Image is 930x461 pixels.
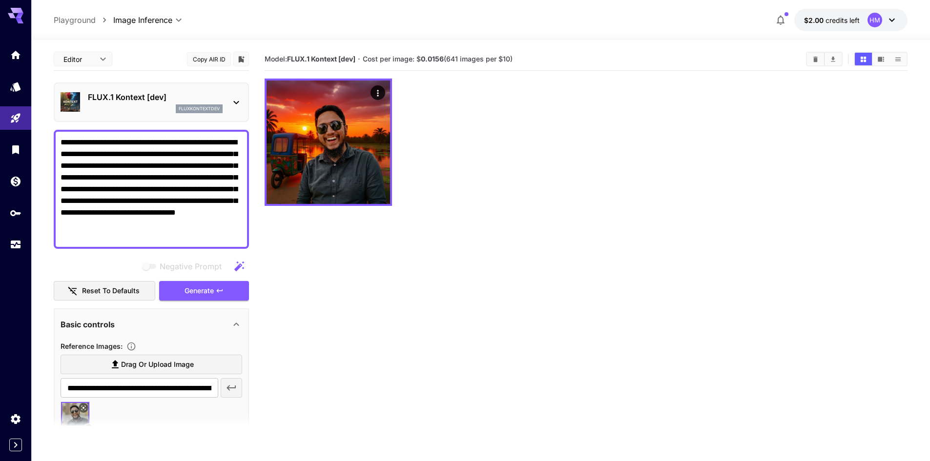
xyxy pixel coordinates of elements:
[160,261,222,272] span: Negative Prompt
[61,87,242,117] div: FLUX.1 Kontext [dev]fluxkontextdev
[804,15,860,25] div: $2.00
[825,53,842,65] button: Download All
[10,143,21,156] div: Library
[54,14,113,26] nav: breadcrumb
[88,91,223,103] p: FLUX.1 Kontext [dev]
[267,80,390,204] img: Z
[9,439,22,451] button: Expand sidebar
[187,52,231,66] button: Copy AIR ID
[889,53,907,65] button: Show images in list view
[61,355,242,375] label: Drag or upload image
[61,313,242,336] div: Basic controls
[140,260,229,272] span: Negative prompts are not compatible with the selected model.
[855,53,872,65] button: Show images in grid view
[121,359,194,371] span: Drag or upload image
[872,53,889,65] button: Show images in video view
[63,54,94,64] span: Editor
[421,55,444,63] b: 0.0156
[807,53,824,65] button: Clear Images
[185,285,214,297] span: Generate
[794,9,908,31] button: $2.00HM
[287,55,355,63] b: FLUX.1 Kontext [dev]
[10,413,21,425] div: Settings
[868,13,882,27] div: HM
[10,239,21,251] div: Usage
[10,112,21,124] div: Playground
[10,175,21,187] div: Wallet
[10,80,21,93] div: Models
[806,52,843,66] div: Clear ImagesDownload All
[54,14,96,26] a: Playground
[854,52,908,66] div: Show images in grid viewShow images in video viewShow images in list view
[113,14,172,26] span: Image Inference
[804,16,826,24] span: $2.00
[10,49,21,61] div: Home
[10,207,21,219] div: API Keys
[358,53,360,65] p: ·
[159,281,249,301] button: Generate
[179,105,220,112] p: fluxkontextdev
[61,342,123,350] span: Reference Images :
[237,53,246,65] button: Add to library
[61,319,115,330] p: Basic controls
[371,85,385,100] div: Actions
[265,55,355,63] span: Model:
[363,55,513,63] span: Cost per image: $ (641 images per $10)
[123,341,140,351] button: Upload a reference image to guide the result. This is needed for Image-to-Image or Inpainting. Su...
[54,281,155,301] button: Reset to defaults
[826,16,860,24] span: credits left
